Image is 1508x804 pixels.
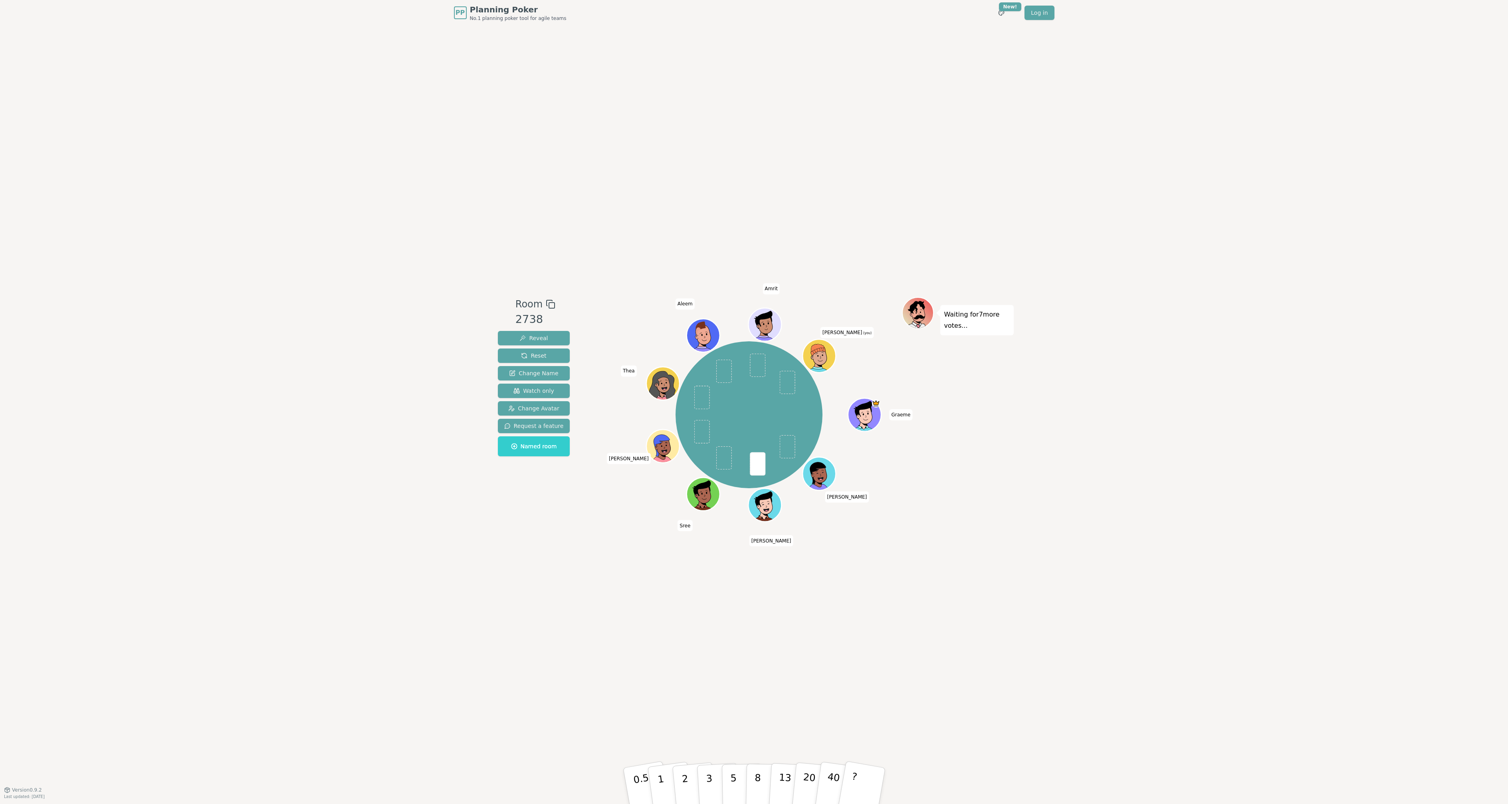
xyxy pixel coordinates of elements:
span: Named room [511,442,557,450]
button: Request a feature [498,419,570,433]
button: Reveal [498,331,570,345]
span: Room [515,297,543,311]
p: Waiting for 7 more votes... [944,309,1010,331]
span: Click to change your name [820,327,874,338]
a: Log in [1024,6,1054,20]
span: Click to change your name [676,298,695,309]
span: Change Name [509,369,558,377]
button: New! [994,6,1009,20]
span: Reveal [519,334,548,342]
button: Click to change your avatar [804,340,835,371]
button: Version0.9.2 [4,787,42,793]
span: Graeme is the host [872,399,880,408]
span: Click to change your name [621,365,637,376]
span: Click to change your name [749,535,793,547]
span: Click to change your name [825,491,869,503]
button: Named room [498,436,570,456]
span: Reset [521,352,546,360]
span: Change Avatar [508,404,559,412]
button: Watch only [498,384,570,398]
span: PP [456,8,465,18]
span: Version 0.9.2 [12,787,42,793]
span: Click to change your name [763,283,780,294]
span: Request a feature [504,422,564,430]
div: New! [999,2,1022,11]
span: Planning Poker [470,4,567,15]
button: Change Name [498,366,570,380]
span: No.1 planning poker tool for agile teams [470,15,567,22]
button: Change Avatar [498,401,570,416]
span: Click to change your name [889,409,912,420]
a: PPPlanning PokerNo.1 planning poker tool for agile teams [454,4,567,22]
span: Last updated: [DATE] [4,794,45,799]
span: Click to change your name [678,520,692,531]
span: (you) [862,331,872,335]
button: Reset [498,349,570,363]
div: 2738 [515,311,555,328]
span: Click to change your name [607,453,651,464]
span: Watch only [513,387,554,395]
